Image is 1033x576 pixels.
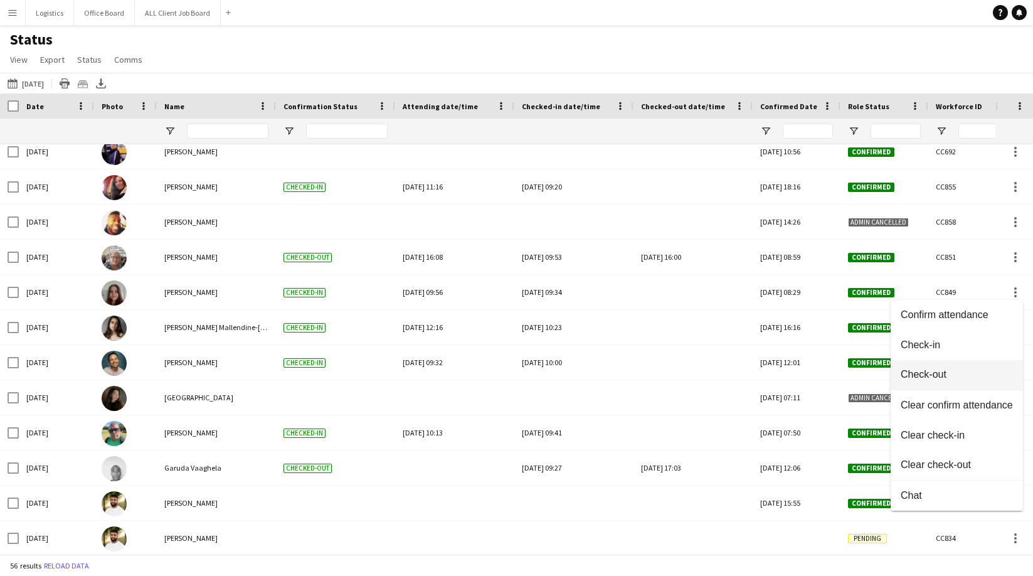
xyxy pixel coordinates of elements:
[891,481,1023,511] button: Chat
[901,369,1013,380] span: Check-out
[891,451,1023,481] button: Clear check-out
[891,330,1023,360] button: Check-in
[901,430,1013,441] span: Clear check-in
[891,360,1023,390] button: Check-out
[901,400,1013,411] span: Clear confirm attendance
[901,339,1013,351] span: Check-in
[891,300,1023,330] button: Confirm attendance
[901,309,1013,321] span: Confirm attendance
[891,420,1023,451] button: Clear check-in
[901,490,1013,501] span: Chat
[901,459,1013,471] span: Clear check-out
[891,390,1023,420] button: Clear confirm attendance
